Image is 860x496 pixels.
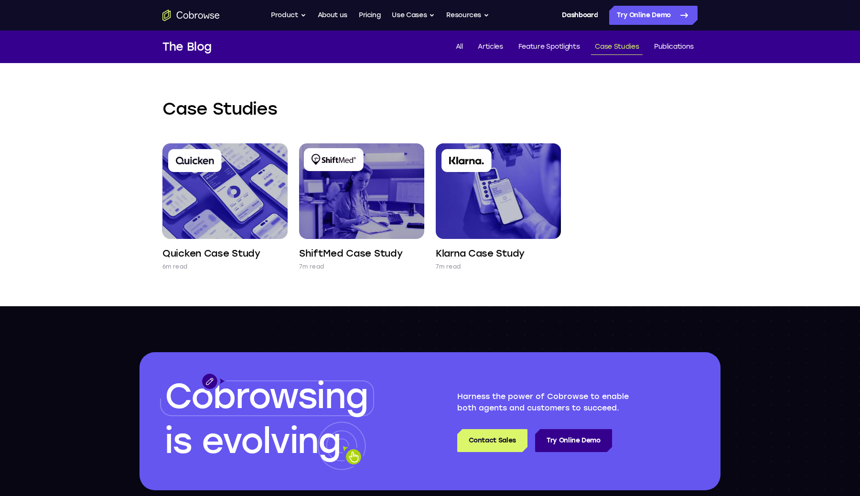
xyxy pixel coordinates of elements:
img: Klarna Case Study [436,143,561,239]
button: Product [271,6,306,25]
a: All [452,39,467,55]
p: 7m read [299,262,324,271]
button: Use Cases [392,6,435,25]
a: Contact Sales [457,429,527,452]
a: Try Online Demo [609,6,698,25]
span: Cobrowsing [165,376,367,417]
a: Go to the home page [162,10,220,21]
img: Quicken Case Study [162,143,288,239]
h4: Quicken Case Study [162,247,260,260]
img: ShiftMed Case Study [299,143,424,239]
a: ShiftMed Case Study 7m read [299,143,424,271]
h1: The Blog [162,38,212,55]
h4: ShiftMed Case Study [299,247,402,260]
p: Harness the power of Cobrowse to enable both agents and customers to succeed. [457,391,649,414]
a: Dashboard [562,6,598,25]
a: Quicken Case Study 6m read [162,143,288,271]
a: Case Studies [591,39,643,55]
a: Klarna Case Study 7m read [436,143,561,271]
p: 6m read [162,262,187,271]
a: Try Online Demo [535,429,612,452]
span: is [165,421,192,462]
span: evolving [202,421,341,462]
a: About us [318,6,347,25]
h4: Klarna Case Study [436,247,525,260]
a: Pricing [359,6,381,25]
a: Feature Spotlights [515,39,584,55]
a: Publications [650,39,698,55]
h2: Case Studies [162,97,698,120]
a: Articles [474,39,506,55]
button: Resources [446,6,489,25]
p: 7m read [436,262,461,271]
